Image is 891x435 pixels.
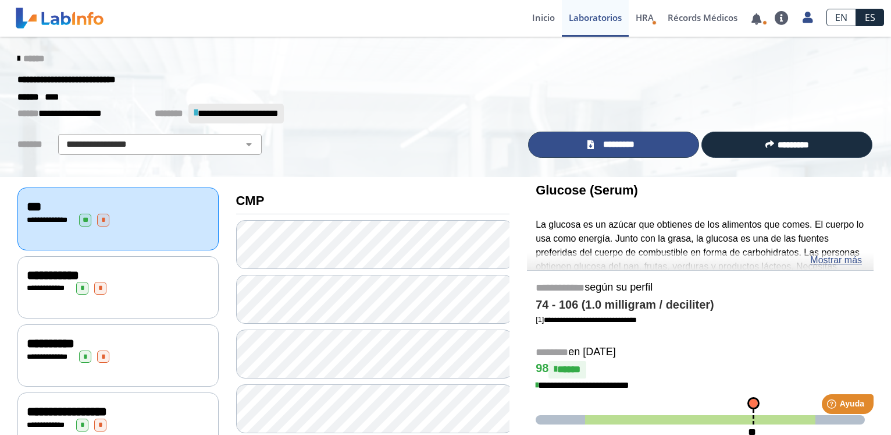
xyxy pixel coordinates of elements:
[536,315,637,324] a: [1]
[536,281,865,295] h5: según su perfil
[636,12,654,23] span: HRA
[787,390,878,422] iframe: Help widget launcher
[536,183,638,197] b: Glucose (Serum)
[536,361,865,379] h4: 98
[536,298,865,312] h4: 74 - 106 (1.0 milligram / deciliter)
[536,346,865,359] h5: en [DATE]
[236,193,265,208] b: CMP
[536,218,865,315] p: La glucosa es un azúcar que obtienes de los alimentos que comes. El cuerpo lo usa como energía. J...
[826,9,856,26] a: EN
[856,9,884,26] a: ES
[810,253,862,267] a: Mostrar más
